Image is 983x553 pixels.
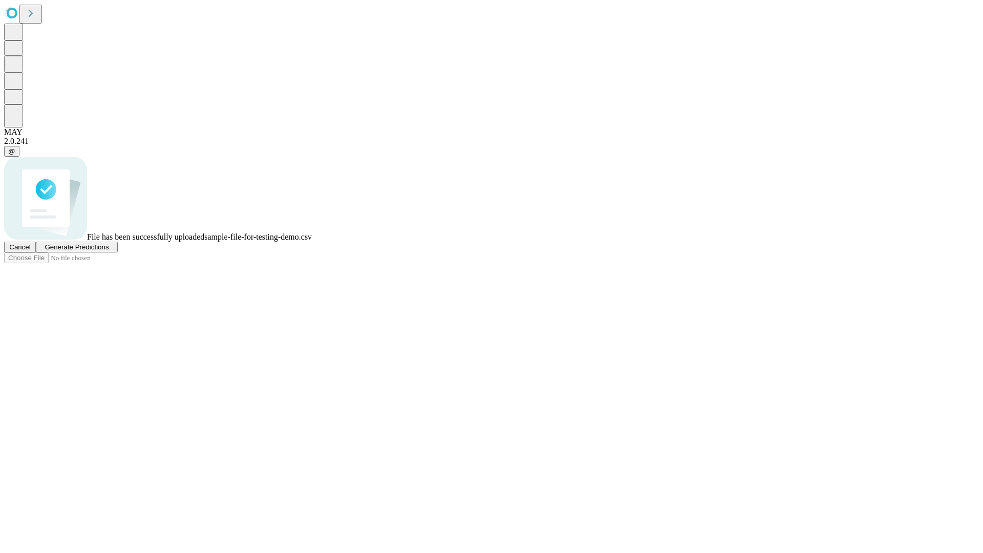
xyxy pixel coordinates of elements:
button: Cancel [4,242,36,252]
button: Generate Predictions [36,242,118,252]
span: Cancel [9,243,31,251]
button: @ [4,146,19,157]
span: @ [8,147,15,155]
span: File has been successfully uploaded [87,232,204,241]
span: sample-file-for-testing-demo.csv [204,232,312,241]
div: MAY [4,127,979,137]
span: Generate Predictions [45,243,109,251]
div: 2.0.241 [4,137,979,146]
